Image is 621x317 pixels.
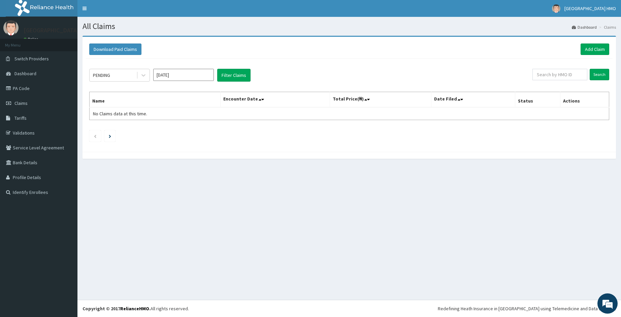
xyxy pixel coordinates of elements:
[3,20,19,35] img: User Image
[24,37,40,41] a: Online
[120,306,149,312] a: RelianceHMO
[83,306,151,312] strong: Copyright © 2017 .
[560,92,609,108] th: Actions
[93,111,147,117] span: No Claims data at this time.
[83,22,616,31] h1: All Claims
[597,24,616,30] li: Claims
[564,5,616,11] span: [GEOGRAPHIC_DATA] HMO
[330,92,431,108] th: Total Price(₦)
[109,133,111,139] a: Next page
[90,92,221,108] th: Name
[217,69,251,82] button: Filter Claims
[552,4,560,13] img: User Image
[14,56,49,62] span: Switch Providers
[438,305,616,312] div: Redefining Heath Insurance in [GEOGRAPHIC_DATA] using Telemedicine and Data Science!
[431,92,515,108] th: Date Filed
[572,24,597,30] a: Dashboard
[153,69,214,81] input: Select Month and Year
[93,72,110,79] div: PENDING
[14,70,36,77] span: Dashboard
[94,133,97,139] a: Previous page
[581,44,609,55] a: Add Claim
[532,69,587,80] input: Search by HMO ID
[89,44,141,55] button: Download Paid Claims
[590,69,609,80] input: Search
[77,300,621,317] footer: All rights reserved.
[24,27,93,33] p: [GEOGRAPHIC_DATA] HMO
[220,92,330,108] th: Encounter Date
[14,115,27,121] span: Tariffs
[14,100,28,106] span: Claims
[515,92,560,108] th: Status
